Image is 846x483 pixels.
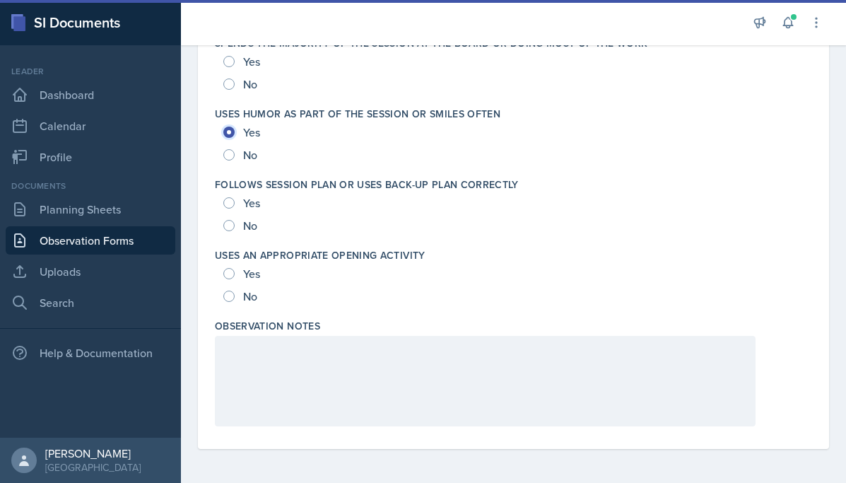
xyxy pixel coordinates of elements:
[6,226,175,255] a: Observation Forms
[6,339,175,367] div: Help & Documentation
[243,267,260,281] span: Yes
[6,180,175,192] div: Documents
[45,446,141,460] div: [PERSON_NAME]
[215,248,425,262] label: Uses an appropriate opening activity
[215,319,320,333] label: Observation Notes
[243,289,257,303] span: No
[6,257,175,286] a: Uploads
[243,125,260,139] span: Yes
[6,143,175,171] a: Profile
[243,219,257,233] span: No
[45,460,141,475] div: [GEOGRAPHIC_DATA]
[243,54,260,69] span: Yes
[215,107,500,121] label: Uses humor as part of the session or smiles often
[243,148,257,162] span: No
[6,81,175,109] a: Dashboard
[243,77,257,91] span: No
[6,65,175,78] div: Leader
[6,289,175,317] a: Search
[215,178,519,192] label: Follows session plan or uses back-up plan correctly
[6,112,175,140] a: Calendar
[243,196,260,210] span: Yes
[6,195,175,223] a: Planning Sheets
